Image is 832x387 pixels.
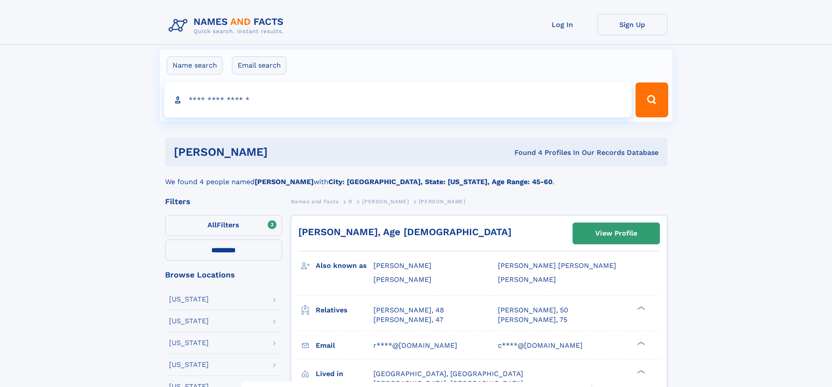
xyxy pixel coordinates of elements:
[328,178,552,186] b: City: [GEOGRAPHIC_DATA], State: [US_STATE], Age Range: 45-60
[349,196,352,207] a: R
[316,338,373,353] h3: Email
[373,261,432,270] span: [PERSON_NAME]
[349,199,352,205] span: R
[232,56,287,75] label: Email search
[573,223,659,244] a: View Profile
[164,82,632,117] input: search input
[174,147,391,158] h1: [PERSON_NAME]
[165,166,667,187] div: We found 4 people named with .
[498,275,556,284] span: [PERSON_NAME]
[362,196,409,207] a: [PERSON_NAME]
[498,305,568,315] a: [PERSON_NAME], 50
[498,315,567,325] a: [PERSON_NAME], 75
[373,315,443,325] a: [PERSON_NAME], 47
[167,56,223,75] label: Name search
[635,305,646,311] div: ❯
[169,296,209,303] div: [US_STATE]
[595,223,637,243] div: View Profile
[498,261,616,270] span: [PERSON_NAME] [PERSON_NAME]
[316,366,373,381] h3: Lived in
[528,14,597,35] a: Log In
[419,199,466,205] span: [PERSON_NAME]
[298,226,511,237] a: [PERSON_NAME], Age [DEMOGRAPHIC_DATA]
[165,271,282,279] div: Browse Locations
[316,303,373,318] h3: Relatives
[255,178,314,186] b: [PERSON_NAME]
[207,221,217,229] span: All
[373,305,444,315] a: [PERSON_NAME], 48
[169,339,209,346] div: [US_STATE]
[169,361,209,368] div: [US_STATE]
[165,198,282,205] div: Filters
[316,258,373,273] h3: Also known as
[635,82,668,117] button: Search Button
[291,196,339,207] a: Names and Facts
[597,14,667,35] a: Sign Up
[635,340,646,346] div: ❯
[165,215,282,236] label: Filters
[635,369,646,374] div: ❯
[373,275,432,284] span: [PERSON_NAME]
[373,370,523,378] span: [GEOGRAPHIC_DATA], [GEOGRAPHIC_DATA]
[165,14,291,38] img: Logo Names and Facts
[362,199,409,205] span: [PERSON_NAME]
[391,148,659,158] div: Found 4 Profiles In Our Records Database
[169,318,209,325] div: [US_STATE]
